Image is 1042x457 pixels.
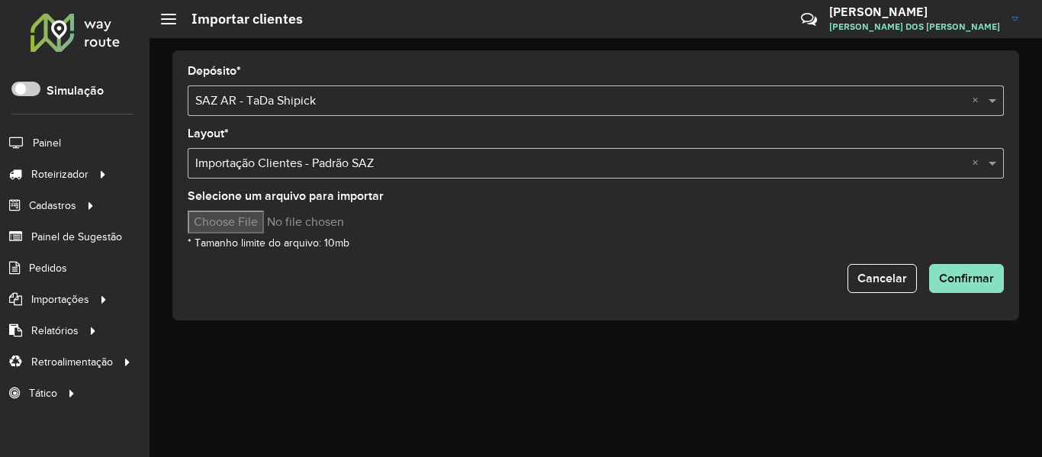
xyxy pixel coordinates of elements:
label: Simulação [47,82,104,100]
button: Confirmar [929,264,1004,293]
span: Clear all [972,92,985,110]
span: Confirmar [939,272,994,285]
span: [PERSON_NAME] DOS [PERSON_NAME] [829,20,1000,34]
span: Retroalimentação [31,354,113,370]
label: Selecione um arquivo para importar [188,187,384,205]
button: Cancelar [847,264,917,293]
span: Pedidos [29,260,67,276]
span: Cadastros [29,198,76,214]
span: Clear all [972,154,985,172]
span: Painel de Sugestão [31,229,122,245]
h2: Importar clientes [176,11,303,27]
label: Layout [188,124,229,143]
span: Relatórios [31,323,79,339]
a: Contato Rápido [793,3,825,36]
span: Tático [29,385,57,401]
span: Roteirizador [31,166,88,182]
span: Importações [31,291,89,307]
h3: [PERSON_NAME] [829,5,1000,19]
span: Cancelar [857,272,907,285]
span: Painel [33,135,61,151]
small: * Tamanho limite do arquivo: 10mb [188,237,349,249]
label: Depósito [188,62,241,80]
